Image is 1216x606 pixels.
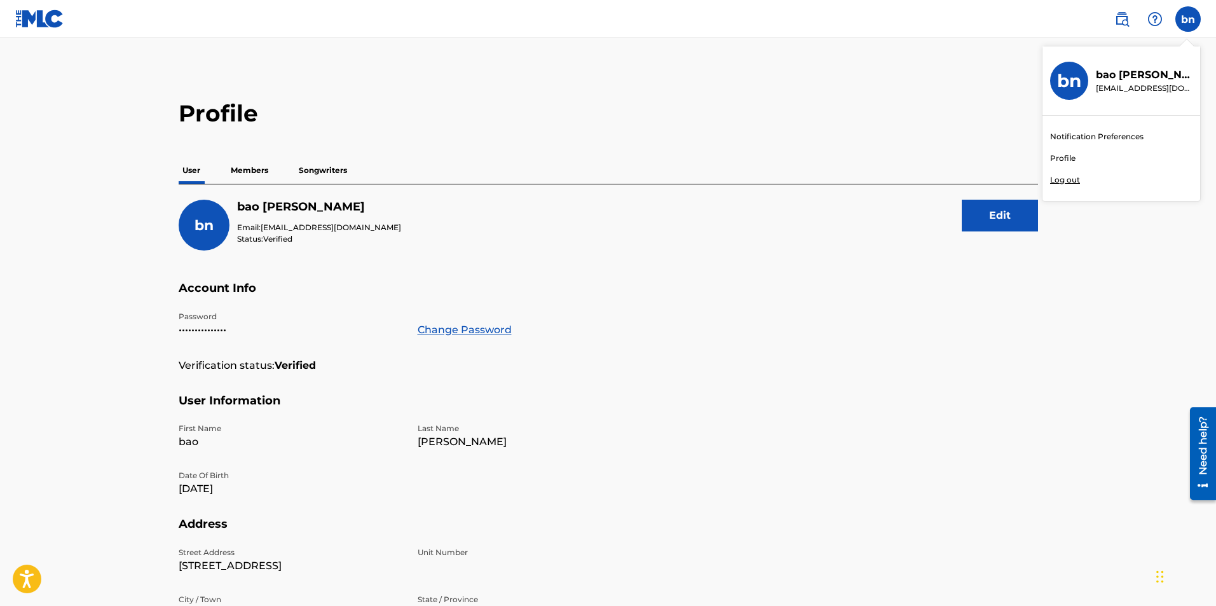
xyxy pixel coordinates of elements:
iframe: Chat Widget [1152,545,1216,606]
a: Change Password [418,322,512,338]
button: Edit [962,200,1038,231]
div: Help [1142,6,1168,32]
p: User [179,157,204,184]
a: Public Search [1109,6,1135,32]
p: Status: [237,233,401,245]
p: Unit Number [418,547,641,558]
img: help [1147,11,1163,27]
span: [EMAIL_ADDRESS][DOMAIN_NAME] [261,223,401,232]
div: User Menu [1175,6,1201,32]
p: bao nguyen [1096,67,1192,83]
p: First Name [179,423,402,434]
p: Email: [237,222,401,233]
a: Notification Preferences [1050,131,1144,142]
img: MLC Logo [15,10,64,28]
p: [STREET_ADDRESS] [179,558,402,574]
h3: bn [1057,70,1081,92]
span: Verified [263,234,292,244]
p: Street Address [179,547,402,558]
h2: Profile [179,99,1038,128]
img: search [1114,11,1130,27]
strong: Verified [275,358,316,373]
iframe: Resource Center [1180,403,1216,505]
div: Drag [1156,558,1164,596]
h5: Account Info [179,281,1038,311]
p: Log out [1050,174,1080,186]
p: Verification status: [179,358,275,373]
p: City / Town [179,594,402,605]
h5: bao nguyen [237,200,401,214]
span: bn [195,217,214,234]
p: Songwriters [295,157,351,184]
p: ••••••••••••••• [179,322,402,338]
h5: Address [179,517,1038,547]
p: Password [179,311,402,322]
p: [DATE] [179,481,402,497]
p: Members [227,157,272,184]
p: bn9614@gmail.com [1096,83,1192,94]
h5: User Information [179,394,1038,424]
p: Date Of Birth [179,470,402,481]
p: Last Name [418,423,641,434]
p: State / Province [418,594,641,605]
p: bao [179,434,402,450]
a: Profile [1050,153,1076,164]
p: [PERSON_NAME] [418,434,641,450]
